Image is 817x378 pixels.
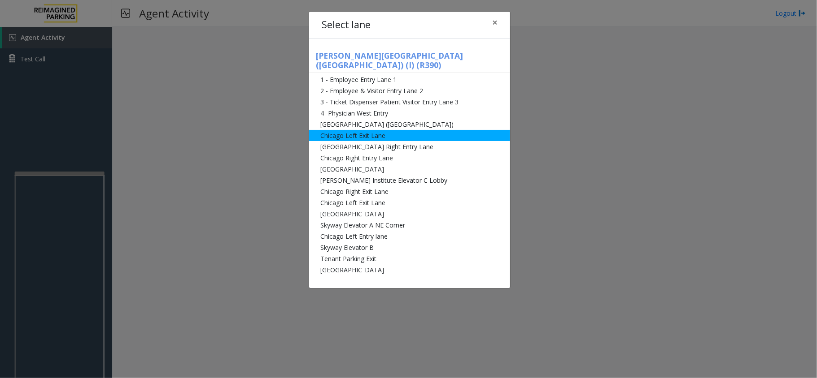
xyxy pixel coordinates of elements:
[309,119,510,130] li: [GEOGRAPHIC_DATA] ([GEOGRAPHIC_DATA])
[309,253,510,264] li: Tenant Parking Exit
[486,12,504,34] button: Close
[309,130,510,141] li: Chicago Left Exit Lane
[309,219,510,231] li: Skyway Elevator A NE Corner
[309,74,510,85] li: 1 - Employee Entry Lane 1
[309,107,510,119] li: 4 -Physician West Entry
[309,208,510,219] li: [GEOGRAPHIC_DATA]
[309,51,510,73] h5: [PERSON_NAME][GEOGRAPHIC_DATA] ([GEOGRAPHIC_DATA]) (I) (R390)
[309,141,510,152] li: [GEOGRAPHIC_DATA] Right Entry Lane
[309,264,510,275] li: [GEOGRAPHIC_DATA]
[309,85,510,96] li: 2 - Employee & Visitor Entry Lane 2
[309,242,510,253] li: Skyway Elevator B
[309,163,510,175] li: [GEOGRAPHIC_DATA]
[309,175,510,186] li: [PERSON_NAME] Institute Elevator C Lobby
[309,186,510,197] li: Chicago Right Exit Lane
[492,16,498,29] span: ×
[322,18,371,32] h4: Select lane
[309,152,510,163] li: Chicago Right Entry Lane
[309,197,510,208] li: Chicago Left Exit Lane
[309,231,510,242] li: Chicago Left Entry lane
[309,96,510,107] li: 3 - Ticket Dispenser Patient Visitor Entry Lane 3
